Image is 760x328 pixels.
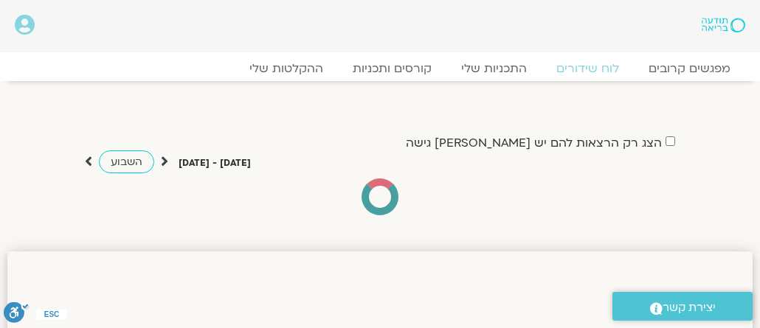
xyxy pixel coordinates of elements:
[446,61,542,76] a: התכניות שלי
[406,136,662,150] label: הצג רק הרצאות להם יש [PERSON_NAME] גישה
[542,61,634,76] a: לוח שידורים
[338,61,446,76] a: קורסים ותכניות
[179,156,251,171] p: [DATE] - [DATE]
[235,61,338,76] a: ההקלטות שלי
[111,155,142,169] span: השבוע
[663,298,716,318] span: יצירת קשר
[99,150,154,173] a: השבוע
[634,61,745,76] a: מפגשים קרובים
[612,292,753,321] a: יצירת קשר
[15,61,745,76] nav: Menu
